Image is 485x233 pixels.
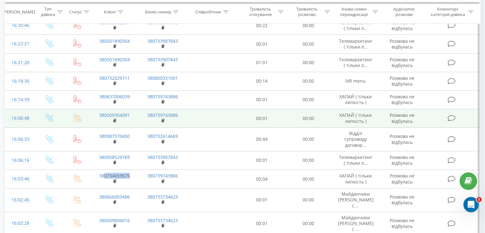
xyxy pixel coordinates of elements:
span: Розмова не відбулась [390,56,415,68]
td: 00:22 [239,16,285,35]
td: 00:01 [239,151,285,169]
td: ХАПАЙ ( тільки липкість ) [331,90,379,109]
a: 380733907843 [147,38,178,44]
td: ХАПАЙ ( тільки липкість ) [331,170,379,188]
div: Тип дзвінка [40,7,55,18]
td: 00:01 [239,188,285,212]
a: 380733734623 [147,217,178,223]
a: 380739743886 [147,112,178,118]
td: 00:00 [285,109,331,128]
span: Розмова не відбулась [390,75,415,87]
div: 16:02:45 [11,194,28,206]
a: 380732029711 [99,75,130,81]
td: 00:00 [285,53,331,72]
span: Телемаркетинг ( тільки л... [339,154,372,166]
div: 16:06:48 [11,112,28,124]
span: Телемаркетинг ( тільки л... [339,56,372,68]
td: 00:01 [239,90,285,109]
div: 16:14:39 [11,94,28,106]
td: 01:01 [239,53,285,72]
td: 00:04 [239,170,285,188]
td: IVR menu [331,72,379,90]
td: ХАПАЙ ( тільки липкість ) [331,109,379,128]
a: 380958529769 [99,154,130,160]
span: Розмова не відбулась [390,173,415,184]
span: Майданчики [PERSON_NAME] ( ... [338,214,373,232]
a: 380733734623 [147,194,178,200]
td: 00:44 [239,128,285,151]
span: Розмова не відбулась [390,133,415,145]
a: 380732614669 [147,133,178,139]
a: 380683865801 [99,19,130,26]
div: Тривалість очікування [245,7,276,18]
span: Розмова не відбулась [390,194,415,206]
td: 00:00 [285,72,331,90]
span: Розмова не відбулась [390,154,415,166]
div: 16:22:21 [11,38,28,50]
a: 380509304091 [99,112,130,118]
td: 00:14 [239,72,285,90]
td: 00:00 [285,90,331,109]
iframe: Intercom live chat [463,197,479,212]
div: Статус [69,9,82,15]
span: Телемаркетинг ( тільки л... [339,38,372,50]
span: Розмова не відбулась [390,112,415,124]
span: Розмова не відбулась [390,94,415,105]
a: 380733907843 [147,56,178,63]
div: Назва схеми переадресації [337,7,371,18]
div: 16:06:33 [11,133,28,146]
a: 380739743886 [147,94,178,100]
a: 380501890304 [99,38,130,44]
a: 380733907843 [147,19,178,26]
a: 380733907843 [147,154,178,160]
div: Тривалість розмови [291,7,323,18]
td: 00:00 [285,151,331,169]
div: Співробітник [195,9,221,15]
a: 380739743886 [147,173,178,179]
a: 380987370400 [99,133,130,139]
td: 00:00 [285,188,331,212]
a: 380666003486 [99,194,130,200]
div: 16:02:28 [11,217,28,229]
td: 00:01 [239,109,285,128]
div: 16:03:46 [11,173,28,185]
span: Розмова не відбулась [390,217,415,229]
a: 380800331001 [147,75,178,81]
span: Розмова не відбулась [390,19,415,31]
span: Відділ супроводу договор... [344,130,367,148]
td: 00:00 [285,170,331,188]
div: 16:30:46 [11,19,28,32]
td: 00:00 [285,128,331,151]
a: 380734659575 [99,173,130,179]
a: 380509006016 [99,217,130,223]
div: Бізнес номер [145,9,171,15]
a: 380637006039 [99,94,130,100]
span: 1 [476,197,481,202]
span: Телемаркетинг ( тільки л... [339,19,372,31]
div: 16:06:16 [11,154,28,167]
span: Розмова не відбулась [390,38,415,50]
div: Аудіозапис розмови [386,7,423,18]
div: [PERSON_NAME] [3,9,35,15]
td: 00:00 [285,16,331,35]
div: Коментар/категорія дзвінка [429,7,466,18]
div: Клієнт [104,9,116,15]
td: 00:00 [285,35,331,53]
div: 16:21:20 [11,56,28,69]
td: 00:01 [239,35,285,53]
a: 380501890304 [99,56,130,63]
span: Майданчики [PERSON_NAME] ( ... [338,191,373,208]
div: 16:18:30 [11,75,28,87]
